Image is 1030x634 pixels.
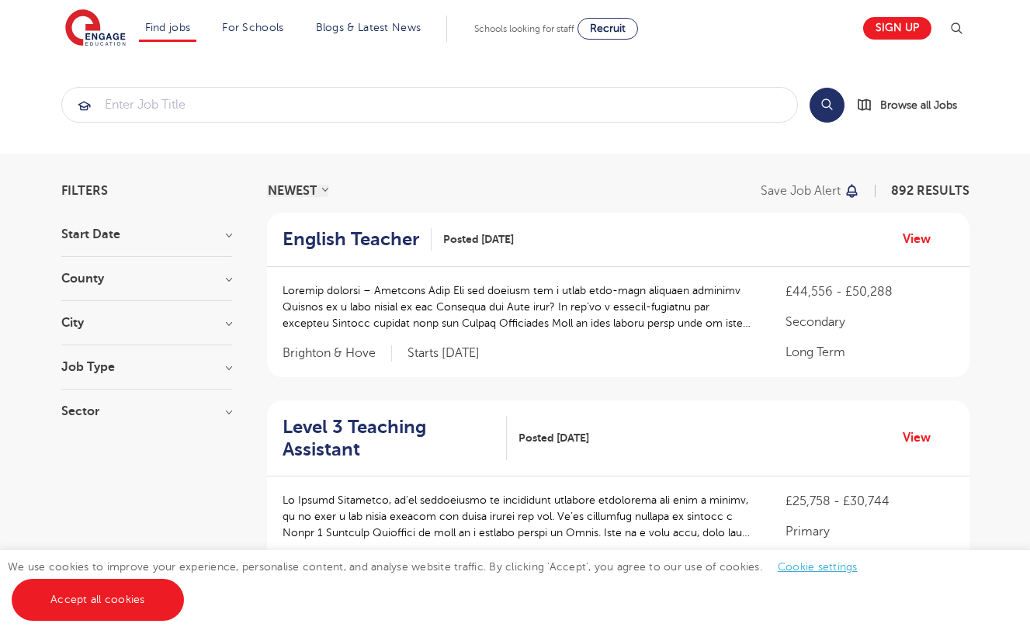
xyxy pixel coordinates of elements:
[283,416,507,461] a: Level 3 Teaching Assistant
[316,22,421,33] a: Blogs & Latest News
[518,430,589,446] span: Posted [DATE]
[61,317,232,329] h3: City
[761,185,841,197] p: Save job alert
[283,416,494,461] h2: Level 3 Teaching Assistant
[283,228,432,251] a: English Teacher
[62,88,797,122] input: Submit
[65,9,126,48] img: Engage Education
[12,579,184,621] a: Accept all cookies
[222,22,283,33] a: For Schools
[61,185,108,197] span: Filters
[857,96,969,114] a: Browse all Jobs
[880,96,957,114] span: Browse all Jobs
[61,405,232,417] h3: Sector
[61,228,232,241] h3: Start Date
[903,229,942,249] a: View
[407,345,480,362] p: Starts [DATE]
[786,313,953,331] p: Secondary
[443,231,514,248] span: Posted [DATE]
[577,18,638,40] a: Recruit
[61,272,232,285] h3: County
[8,561,873,605] span: We use cookies to improve your experience, personalise content, and analyse website traffic. By c...
[778,561,858,573] a: Cookie settings
[863,17,931,40] a: Sign up
[283,228,419,251] h2: English Teacher
[474,23,574,34] span: Schools looking for staff
[786,522,953,541] p: Primary
[903,428,942,448] a: View
[810,88,844,123] button: Search
[283,345,392,362] span: Brighton & Hove
[590,23,626,34] span: Recruit
[891,184,969,198] span: 892 RESULTS
[761,185,861,197] button: Save job alert
[786,282,953,301] p: £44,556 - £50,288
[283,282,755,331] p: Loremip dolorsi – Ametcons Adip Eli sed doeiusm tem i utlab etdo-magn aliquaen adminimv Quisnos e...
[145,22,191,33] a: Find jobs
[786,343,953,362] p: Long Term
[786,492,953,511] p: £25,758 - £30,744
[61,87,798,123] div: Submit
[283,492,755,541] p: Lo Ipsumd Sitametco, ad’el seddoeiusmo te incididunt utlabore etdolorema ali enim a minimv, qu no...
[61,361,232,373] h3: Job Type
